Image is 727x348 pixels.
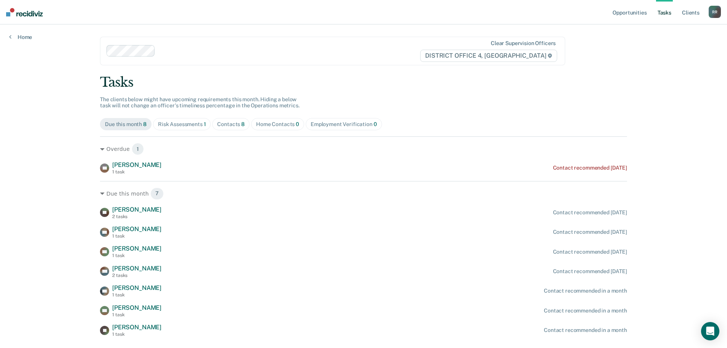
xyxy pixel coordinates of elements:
div: Contact recommended [DATE] [553,165,627,171]
span: [PERSON_NAME] [112,161,161,168]
span: [PERSON_NAME] [112,324,161,331]
div: Contact recommended in a month [544,327,627,333]
div: Contacts [217,121,245,128]
span: 8 [143,121,147,127]
div: Tasks [100,74,627,90]
a: Home [9,34,32,40]
div: 2 tasks [112,273,161,278]
div: Due this month [105,121,147,128]
div: Contact recommended [DATE] [553,209,627,216]
span: 7 [150,188,164,200]
span: [PERSON_NAME] [112,304,161,311]
div: 1 task [112,169,161,175]
div: Home Contacts [256,121,299,128]
div: 2 tasks [112,214,161,219]
span: [PERSON_NAME] [112,206,161,213]
span: 8 [241,121,245,127]
span: 0 [296,121,299,127]
span: [PERSON_NAME] [112,245,161,252]
div: Contact recommended [DATE] [553,249,627,255]
div: 1 task [112,253,161,258]
span: 1 [204,121,206,127]
div: 1 task [112,233,161,239]
div: 1 task [112,292,161,298]
span: DISTRICT OFFICE 4, [GEOGRAPHIC_DATA] [420,50,557,62]
div: Contact recommended [DATE] [553,268,627,275]
div: Contact recommended in a month [544,288,627,294]
div: Overdue 1 [100,143,627,155]
button: RR [709,6,721,18]
div: 1 task [112,312,161,317]
div: Risk Assessments [158,121,206,128]
div: Open Intercom Messenger [701,322,719,340]
div: Employment Verification [311,121,377,128]
span: [PERSON_NAME] [112,265,161,272]
div: 1 task [112,332,161,337]
div: Contact recommended in a month [544,308,627,314]
img: Recidiviz [6,8,43,16]
span: The clients below might have upcoming requirements this month. Hiding a below task will not chang... [100,96,300,109]
div: R R [709,6,721,18]
div: Contact recommended [DATE] [553,229,627,235]
div: Due this month 7 [100,188,627,200]
span: 1 [132,143,144,155]
span: [PERSON_NAME] [112,284,161,291]
span: 0 [374,121,377,127]
span: [PERSON_NAME] [112,225,161,233]
div: Clear supervision officers [491,40,556,47]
